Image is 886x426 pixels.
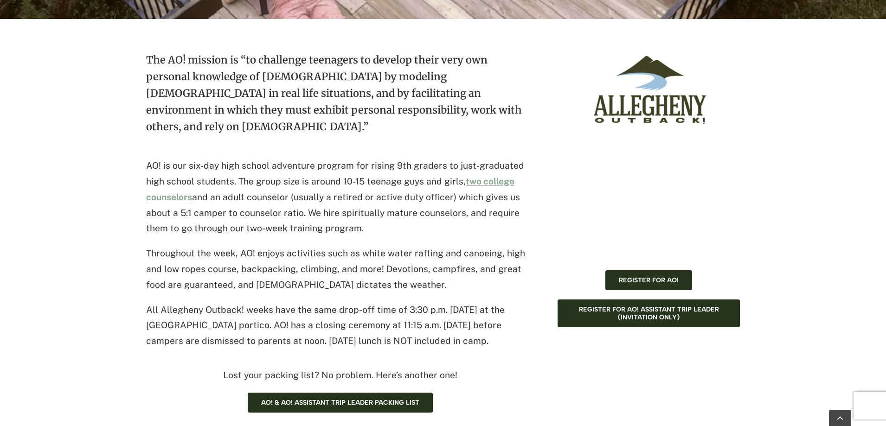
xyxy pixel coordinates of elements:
[248,393,433,413] a: AO! & AO! Assistant Trip Leader Packing List
[605,270,692,290] a: Register for AO!
[146,158,530,236] p: AO! is our six-day high school adventure program for rising 9th graders to just-graduated high sc...
[579,51,719,152] img: ao-logo-primary
[261,399,419,407] span: AO! & AO! Assistant Trip Leader Packing List
[146,176,514,202] a: two college counselors
[558,299,740,327] a: Register for AO! Assistant Trip Leader (Invitation only)
[558,152,740,261] iframe: YouTube video player 1
[619,276,679,284] span: Register for AO!
[571,305,726,321] span: Register for AO! Assistant Trip Leader (Invitation only)
[146,51,530,149] p: The AO! mission is “to challenge teenagers to develop their very own personal knowledge of [DEMOG...
[146,368,534,383] p: Lost your packing list? No problem. Here’s another one!
[146,246,530,292] p: Throughout the week, AO! enjoys activities such as white water rafting and canoeing, high and low...
[146,302,530,349] p: All Allegheny Outback! weeks have the same drop-off time of 3:30 p.m. [DATE] at the [GEOGRAPHIC_D...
